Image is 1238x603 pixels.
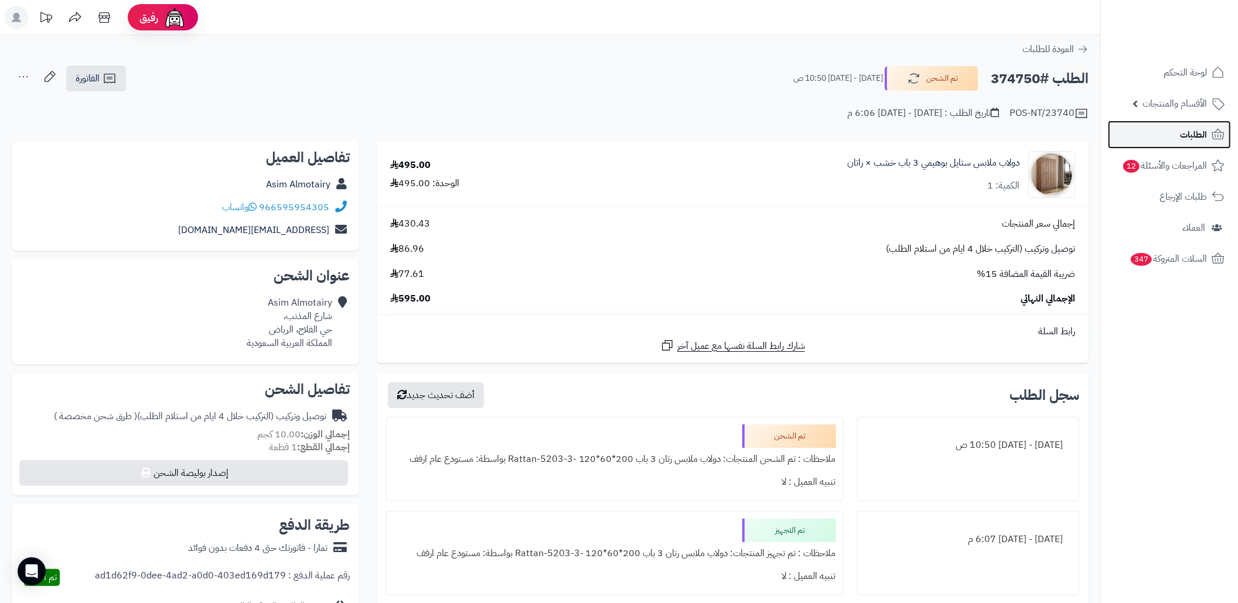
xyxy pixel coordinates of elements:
a: [EMAIL_ADDRESS][DOMAIN_NAME] [178,223,329,237]
a: الطلبات [1108,121,1231,149]
span: 86.96 [390,242,424,256]
div: توصيل وتركيب (التركيب خلال 4 ايام من استلام الطلب) [54,410,326,423]
span: الإجمالي النهائي [1021,292,1075,306]
small: 10.00 كجم [257,427,350,441]
h2: تفاصيل العميل [21,150,350,165]
div: Open Intercom Messenger [18,557,46,585]
small: 1 قطعة [269,440,350,454]
a: الفاتورة [66,66,126,91]
span: طلبات الإرجاع [1159,189,1207,205]
a: Asim Almotairy [266,177,330,191]
h2: طريقة الدفع [279,518,350,532]
div: تنبيه العميل : لا [394,565,836,588]
a: طلبات الإرجاع [1108,183,1231,211]
span: رفيق [139,11,158,25]
h3: سجل الطلب [1010,388,1079,402]
a: السلات المتروكة347 [1108,245,1231,273]
div: الوحدة: 495.00 [390,177,459,190]
a: العملاء [1108,214,1231,242]
small: [DATE] - [DATE] 10:50 ص [793,73,883,84]
a: لوحة التحكم [1108,59,1231,87]
a: واتساب [222,200,257,214]
div: ملاحظات : تم الشحن المنتجات: دولاب ملابس رتان 3 باب 200*60*120 -Rattan-5203-3 بواسطة: مستودع عام ... [394,448,836,471]
div: ملاحظات : تم تجهيز المنتجات: دولاب ملابس رتان 3 باب 200*60*120 -Rattan-5203-3 بواسطة: مستودع عام ... [394,542,836,565]
div: تنبيه العميل : لا [394,471,836,494]
span: توصيل وتركيب (التركيب خلال 4 ايام من استلام الطلب) [886,242,1075,256]
span: 12 [1123,159,1140,173]
div: [DATE] - [DATE] 10:50 ص [865,434,1072,457]
button: تم الشحن [885,66,978,91]
strong: إجمالي القطع: [297,440,350,454]
button: إصدار بوليصة الشحن [19,460,348,486]
div: Asim Almotairy شارع المذنب، حي الفلاح، الرياض المملكة العربية السعودية [247,296,332,350]
a: دولاب ملابس ستايل بوهيمي 3 باب خشب × راتان [847,156,1019,170]
span: العملاء [1182,220,1205,236]
span: ضريبة القيمة المضافة 15% [977,268,1075,281]
div: تاريخ الطلب : [DATE] - [DATE] 6:06 م [847,107,999,120]
h2: عنوان الشحن [21,269,350,283]
span: العودة للطلبات [1022,42,1074,56]
span: إجمالي سعر المنتجات [1002,217,1075,231]
span: السلات المتروكة [1130,251,1207,267]
h2: الطلب #374750 [991,67,1089,91]
div: POS-NT/23740 [1010,107,1089,121]
span: 347 [1130,252,1153,266]
div: تمارا - فاتورتك حتى 4 دفعات بدون فوائد [188,542,328,555]
span: 77.61 [390,268,424,281]
img: 1749976485-1-90x90.jpg [1029,151,1075,198]
div: 495.00 [390,159,431,172]
span: لوحة التحكم [1164,64,1207,81]
span: الأقسام والمنتجات [1142,95,1207,112]
div: تم الشحن [742,424,836,448]
div: رقم عملية الدفع : ad1d62f9-0dee-4ad2-a0d0-403ed169d179 [95,569,350,586]
div: رابط السلة [381,325,1084,338]
span: 595.00 [390,292,431,306]
h2: تفاصيل الشحن [21,382,350,396]
button: أضف تحديث جديد [388,382,484,408]
a: 966595954305 [259,200,329,214]
div: تم التجهيز [742,519,836,542]
div: الكمية: 1 [987,179,1019,193]
a: العودة للطلبات [1022,42,1089,56]
strong: إجمالي الوزن: [301,427,350,441]
span: المراجعات والأسئلة [1122,157,1207,174]
span: شارك رابط السلة نفسها مع عميل آخر [677,340,805,353]
a: شارك رابط السلة نفسها مع عميل آخر [660,338,805,353]
span: 430.43 [390,217,430,231]
img: ai-face.png [163,6,186,29]
span: الطلبات [1180,126,1207,143]
span: الفاتورة [76,71,100,85]
a: المراجعات والأسئلة12 [1108,152,1231,180]
div: [DATE] - [DATE] 6:07 م [865,528,1072,551]
img: logo-2.png [1158,18,1227,43]
span: ( طرق شحن مخصصة ) [54,409,137,423]
a: تحديثات المنصة [31,6,60,32]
